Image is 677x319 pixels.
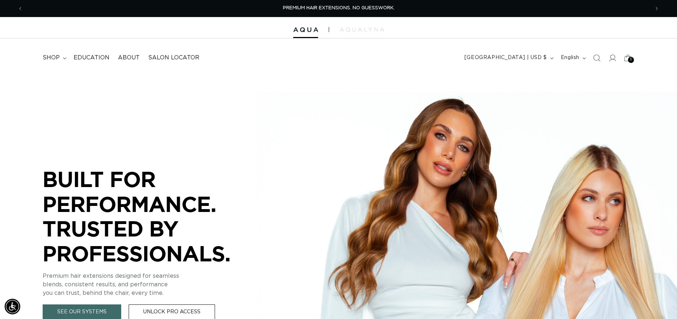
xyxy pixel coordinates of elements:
[561,54,579,62] span: English
[630,57,632,63] span: 3
[460,51,557,65] button: [GEOGRAPHIC_DATA] | USD $
[649,2,665,15] button: Next announcement
[43,54,60,62] span: shop
[464,54,547,62] span: [GEOGRAPHIC_DATA] | USD $
[144,50,204,66] a: Salon Locator
[114,50,144,66] a: About
[118,54,140,62] span: About
[43,272,256,297] p: Premium hair extensions designed for seamless blends, consistent results, and performance you can...
[69,50,114,66] a: Education
[12,2,28,15] button: Previous announcement
[74,54,109,62] span: Education
[5,299,20,314] div: Accessibility Menu
[557,51,589,65] button: English
[589,50,605,66] summary: Search
[283,6,394,10] span: PREMIUM HAIR EXTENSIONS. NO GUESSWORK.
[293,27,318,32] img: Aqua Hair Extensions
[38,50,69,66] summary: shop
[148,54,199,62] span: Salon Locator
[43,167,256,266] p: BUILT FOR PERFORMANCE. TRUSTED BY PROFESSIONALS.
[340,27,384,32] img: aqualyna.com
